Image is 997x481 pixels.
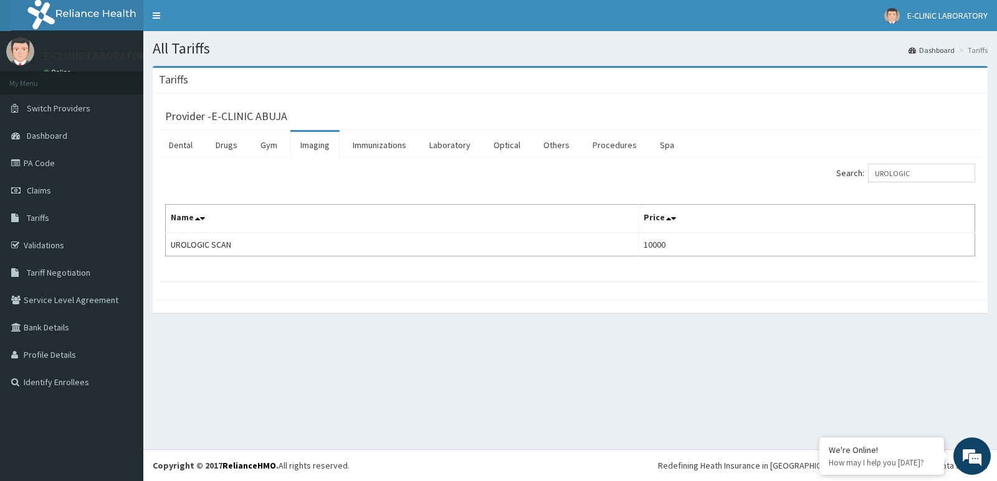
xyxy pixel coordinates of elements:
p: How may I help you today? [829,457,935,468]
a: RelianceHMO [222,460,276,471]
h3: Tariffs [159,74,188,85]
p: E-CLINIC LABORATORY [44,50,151,62]
a: Dashboard [909,45,955,55]
div: Redefining Heath Insurance in [GEOGRAPHIC_DATA] using Telemedicine and Data Science! [658,459,988,472]
div: We're Online! [829,444,935,455]
a: Gym [250,132,287,158]
textarea: Type your message and hit 'Enter' [6,340,237,383]
label: Search: [836,164,975,182]
span: Switch Providers [27,103,90,114]
td: UROLOGIC SCAN [166,233,639,256]
a: Dental [159,132,203,158]
img: d_794563401_company_1708531726252_794563401 [23,62,50,93]
strong: Copyright © 2017 . [153,460,279,471]
a: Spa [650,132,684,158]
li: Tariffs [956,45,988,55]
a: Procedures [583,132,647,158]
a: Drugs [206,132,247,158]
a: Others [533,132,580,158]
a: Optical [484,132,530,158]
div: Minimize live chat window [204,6,234,36]
a: Imaging [290,132,340,158]
span: We're online! [72,157,172,283]
h3: Provider - E-CLINIC ABUJA [165,111,287,122]
input: Search: [868,164,975,182]
span: Tariffs [27,212,49,223]
span: Dashboard [27,130,67,141]
th: Name [166,205,639,233]
img: User Image [6,37,34,65]
a: Laboratory [419,132,480,158]
td: 10000 [639,233,975,256]
span: Tariff Negotiation [27,267,90,278]
img: User Image [884,8,900,24]
span: Claims [27,185,51,196]
div: Chat with us now [65,70,209,86]
a: Immunizations [343,132,416,158]
h1: All Tariffs [153,40,988,57]
a: Online [44,68,74,77]
th: Price [639,205,975,233]
span: E-CLINIC LABORATORY [907,10,988,21]
footer: All rights reserved. [143,449,997,481]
